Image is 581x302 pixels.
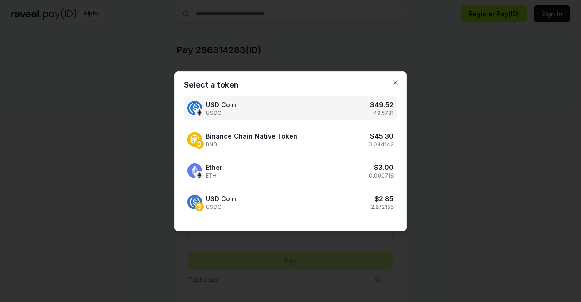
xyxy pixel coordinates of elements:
[206,100,236,109] span: USD Coin
[206,141,297,148] span: BNB
[195,171,204,180] img: Ether
[187,163,202,178] img: Ether
[195,202,204,211] img: USD Coin
[187,132,202,147] img: Binance Chain Native Token
[374,194,394,203] h3: $ 2.85
[374,109,394,117] p: 49.5731
[371,203,394,211] p: 2.872155
[195,139,204,149] img: Binance Chain Native Token
[195,108,204,117] img: USD Coin
[206,109,236,117] span: USDC
[206,203,236,211] span: USDC
[370,100,394,109] h3: $ 49.52
[369,141,394,148] p: 0.044142
[206,163,222,172] span: Ether
[187,101,202,115] img: USD Coin
[206,194,236,203] span: USD Coin
[369,172,394,179] p: 0.000716
[184,81,397,89] h2: Select a token
[374,163,394,172] h3: $ 3.00
[206,131,297,141] span: Binance Chain Native Token
[187,195,202,209] img: USD Coin
[206,172,222,179] span: ETH
[370,131,394,141] h3: $ 45.30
